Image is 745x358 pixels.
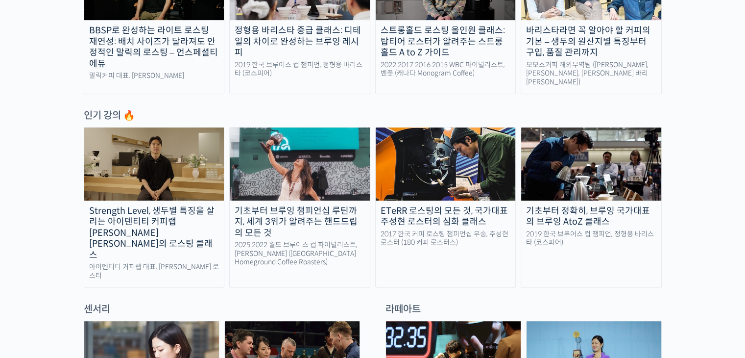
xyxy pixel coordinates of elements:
a: 대화 [65,277,126,301]
img: eterr-roasting_course-thumbnail.jpg [376,128,516,200]
a: 기초부터 정확히, 브루잉 국가대표의 브루잉 AtoZ 클래스 2019 한국 브루어스 컵 챔피언, 정형용 바리스타 (코스피어) [521,127,662,288]
div: 말릭커피 대표, [PERSON_NAME] [84,72,224,80]
div: 2019 한국 브루어스 컵 챔피언, 정형용 바리스타 (코스피어) [521,230,661,247]
a: ETeRR 로스팅의 모든 것, 국가대표 주성현 로스터의 심화 클래스 2017 한국 커피 로스팅 챔피언십 우승, 주성현 로스터 (180 커피 로스터스) [375,127,516,288]
div: Strength Level, 생두별 특징을 살리는 아이덴티티 커피랩 [PERSON_NAME] [PERSON_NAME]의 로스팅 클래스 [84,205,224,261]
div: 라떼아트 [381,303,667,316]
div: BBSP로 완성하는 라이트 로스팅 재연성: 배치 사이즈가 달라져도 안정적인 말릭의 로스팅 – 언스페셜티 에듀 [84,25,224,69]
div: 바리스타라면 꼭 알아야 할 커피의 기본 – 생두의 원산지별 특징부터 구입, 품질 관리까지 [521,25,661,58]
div: ETeRR 로스팅의 모든 것, 국가대표 주성현 로스터의 심화 클래스 [376,205,516,228]
a: 기초부터 브루잉 챔피언십 루틴까지, 세계 3위가 알려주는 핸드드립의 모든 것 2025 2022 월드 브루어스 컵 파이널리스트, [PERSON_NAME] ([GEOGRAPHIC... [229,127,370,288]
div: 스트롱홀드 로스팅 올인원 클래스: 탑티어 로스터가 알려주는 스트롱홀드 A to Z 가이드 [376,25,516,58]
div: 모모스커피 해외무역팀 ([PERSON_NAME], [PERSON_NAME], [PERSON_NAME] 바리[PERSON_NAME]) [521,61,661,87]
img: from-brewing-basics-to-competition_course-thumbnail.jpg [230,128,370,200]
div: 2022 2017 2016 2015 WBC 파이널리스트, 벤풋 (캐나다 Monogram Coffee) [376,61,516,78]
div: 아이덴티티 커피랩 대표, [PERSON_NAME] 로스터 [84,263,224,280]
a: Strength Level, 생두별 특징을 살리는 아이덴티티 커피랩 [PERSON_NAME] [PERSON_NAME]의 로스팅 클래스 아이덴티티 커피랩 대표, [PERSON_... [84,127,225,288]
span: 대화 [90,292,101,300]
div: 기초부터 브루잉 챔피언십 루틴까지, 세계 3위가 알려주는 핸드드립의 모든 것 [230,205,370,239]
span: 홈 [31,291,37,299]
div: 센서리 [79,303,365,316]
a: 홈 [3,277,65,301]
div: 2019 한국 브루어스 컵 챔피언, 정형용 바리스타 (코스피어) [230,61,370,78]
div: 기초부터 정확히, 브루잉 국가대표의 브루잉 AtoZ 클래스 [521,205,661,228]
span: 설정 [151,291,163,299]
img: hyungyongjeong_thumbnail.jpg [521,128,661,200]
div: 2017 한국 커피 로스팅 챔피언십 우승, 주성현 로스터 (180 커피 로스터스) [376,230,516,247]
div: 정형용 바리스타 중급 클래스: 디테일의 차이로 완성하는 브루잉 레시피 [230,25,370,58]
a: 설정 [126,277,188,301]
img: identity-roasting_course-thumbnail.jpg [84,128,224,200]
div: 인기 강의 🔥 [84,109,662,122]
div: 2025 2022 월드 브루어스 컵 파이널리스트, [PERSON_NAME] ([GEOGRAPHIC_DATA] Homeground Coffee Roasters) [230,241,370,267]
